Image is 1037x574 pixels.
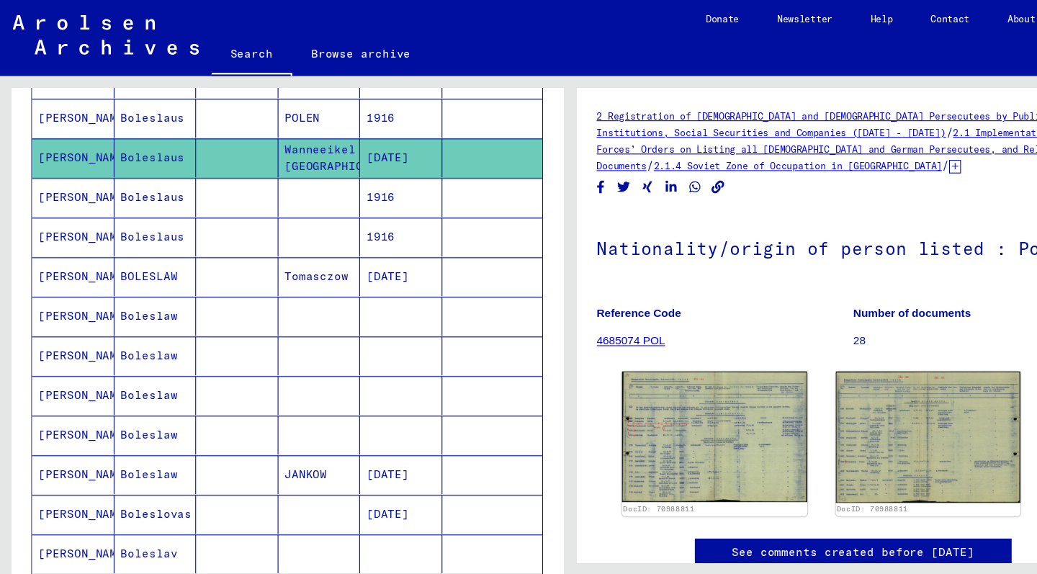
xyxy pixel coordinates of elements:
mat-cell: [PERSON_NAME] [30,378,104,413]
h1: Nationality/origin of person listed : Polish [542,193,1008,256]
mat-cell: [DATE] [328,522,403,557]
button: Copy link [645,161,660,179]
span: EN [991,13,1007,23]
span: / [856,144,863,157]
mat-cell: [DATE] [328,414,403,449]
mat-cell: Boleslaus [104,90,179,125]
span: / [860,114,866,127]
img: Change consent [974,511,1009,546]
mat-cell: BOLESLAW [104,234,179,269]
mat-cell: Boleslaw [104,342,179,377]
mat-cell: Boleslaus [104,162,179,197]
mat-cell: [PERSON_NAME] [30,234,104,269]
mat-cell: 1916 [328,198,403,233]
mat-cell: Boleslaw [104,270,179,305]
mat-cell: Boleslaw [104,378,179,413]
a: DocID: 70988811 [760,459,825,467]
b: Number of documents [776,279,883,290]
mat-cell: [DATE] [328,450,403,485]
mat-cell: 1916 [328,162,403,197]
mat-cell: [DATE] [328,234,403,269]
mat-cell: [PERSON_NAME] [30,90,104,125]
a: Privacy policy [608,526,707,542]
span: / [588,144,594,157]
button: Share on Xing [581,161,596,179]
img: yv_logo.png [968,522,1022,558]
a: 2.1.4 Soviet Zone of Occupation in [GEOGRAPHIC_DATA] [594,145,856,156]
p: The Arolsen Archives online collections [771,521,964,547]
a: 2 Registration of [DEMOGRAPHIC_DATA] and [DEMOGRAPHIC_DATA] Persecutees by Public Institutions, S... [542,100,951,126]
p: have been realized in partnership with [771,547,964,560]
mat-cell: Boleslaus [104,126,179,161]
mat-cell: [DATE] [328,126,403,161]
a: DocID: 70988811 [567,459,632,467]
mat-cell: Boleslovas [104,450,179,485]
mat-cell: Boleslav [104,486,179,521]
mat-cell: [PERSON_NAME] [30,414,104,449]
mat-cell: JANKOW [253,414,328,449]
button: Share on LinkedIn [603,161,618,179]
a: 2.1 Implementation of Allied Forces’ Orders on Listing all [DEMOGRAPHIC_DATA] and German Persecut... [542,115,1007,156]
button: Share on Facebook [539,161,554,179]
mat-cell: [PERSON_NAME] [30,162,104,197]
mat-cell: [PERSON_NAME] [30,342,104,377]
mat-cell: Boleslaus [104,198,179,233]
button: Share on WhatsApp [624,161,639,179]
a: Legal notice [529,526,601,542]
mat-cell: [PERSON_NAME] [30,270,104,305]
mat-cell: [PERSON_NAME] [30,198,104,233]
a: 4685074 POL [542,304,604,315]
mat-cell: Boleslaw [104,414,179,449]
mat-cell: Tomasczow [253,234,328,269]
a: Search [192,32,266,69]
mat-cell: POLEN [253,90,328,125]
mat-cell: [PERSON_NAME] [30,486,104,521]
mat-cell: [PERSON_NAME] [30,306,104,341]
b: Reference Code [542,279,619,290]
mat-cell: 1916 [328,90,403,125]
img: Arolsen_neg.svg [12,14,181,50]
img: 001.jpg [565,338,734,457]
p: Copyright © Arolsen Archives, 2021 [529,542,707,555]
a: Browse archive [266,32,391,66]
p: 28 [776,302,1008,318]
button: Share on Twitter [560,161,575,179]
mat-cell: Boleslaw [104,306,179,341]
mat-cell: Wanneeikel Krs. [GEOGRAPHIC_DATA] [253,126,328,161]
mat-cell: BOLESLAW [104,522,179,557]
mat-cell: [PERSON_NAME] [30,450,104,485]
div: | [529,526,707,542]
a: See comments created before [DATE] [665,495,886,510]
mat-cell: [PERSON_NAME] [30,126,104,161]
img: 002.jpg [760,338,928,457]
mat-cell: [PERSON_NAME] [30,522,104,557]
